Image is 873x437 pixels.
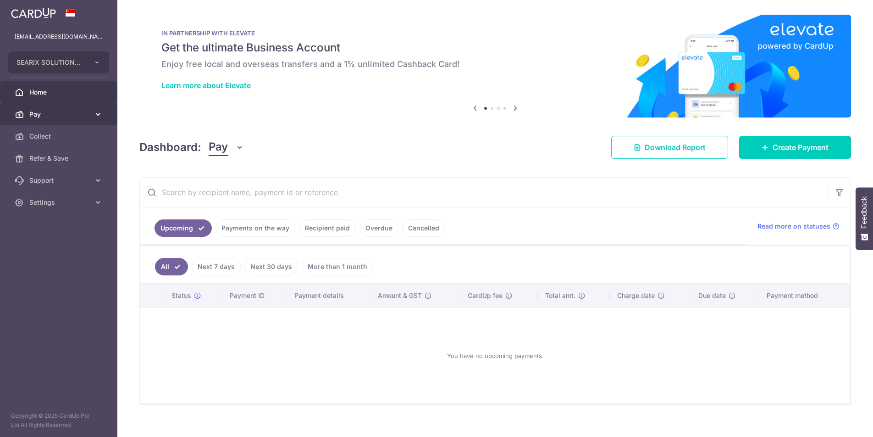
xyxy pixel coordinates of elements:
a: All [155,258,188,275]
button: SEARIX SOLUTIONS INTERNATIONAL PTE. LTD. [8,51,109,73]
h6: Enjoy free local and overseas transfers and a 1% unlimited Cashback Card! [161,59,829,70]
th: Payment ID [222,284,287,308]
span: Home [29,88,90,97]
h5: Get the ultimate Business Account [161,40,829,55]
img: Renovation banner [139,15,851,118]
button: Pay [209,139,244,156]
a: Overdue [359,219,398,237]
a: Payments on the way [215,219,295,237]
span: Read more on statuses [757,222,830,231]
span: CardUp fee [468,291,503,300]
span: Download Report [645,142,706,153]
a: More than 1 month [302,258,373,275]
span: Total amt. [545,291,575,300]
span: Create Payment [773,142,829,153]
a: Download Report [611,136,728,159]
span: Status [171,291,191,300]
span: Refer & Save [29,154,90,163]
input: Search by recipient name, payment id or reference [140,178,829,207]
a: Create Payment [739,136,851,159]
span: Support [29,176,90,185]
h4: Dashboard: [139,139,201,156]
span: Settings [29,198,90,207]
span: Charge date [617,291,655,300]
span: Collect [29,132,90,141]
a: Next 7 days [192,258,241,275]
a: Next 30 days [244,258,298,275]
a: Cancelled [402,219,445,237]
span: Feedback [860,196,868,229]
span: Pay [209,139,228,156]
th: Payment details [287,284,371,308]
a: Learn more about Elevate [161,81,251,90]
p: [EMAIL_ADDRESS][DOMAIN_NAME] [15,32,103,41]
a: Upcoming [155,219,212,237]
span: SEARIX SOLUTIONS INTERNATIONAL PTE. LTD. [17,58,84,67]
span: Due date [698,291,726,300]
p: IN PARTNERSHIP WITH ELEVATE [161,29,829,37]
button: Feedback - Show survey [856,187,873,250]
a: Read more on statuses [757,222,840,231]
span: Amount & GST [378,291,422,300]
span: Pay [29,110,90,119]
div: You have no upcoming payments. [151,315,839,396]
img: CardUp [11,7,56,18]
th: Payment method [759,284,850,308]
span: Help [21,6,40,15]
a: Recipient paid [299,219,356,237]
